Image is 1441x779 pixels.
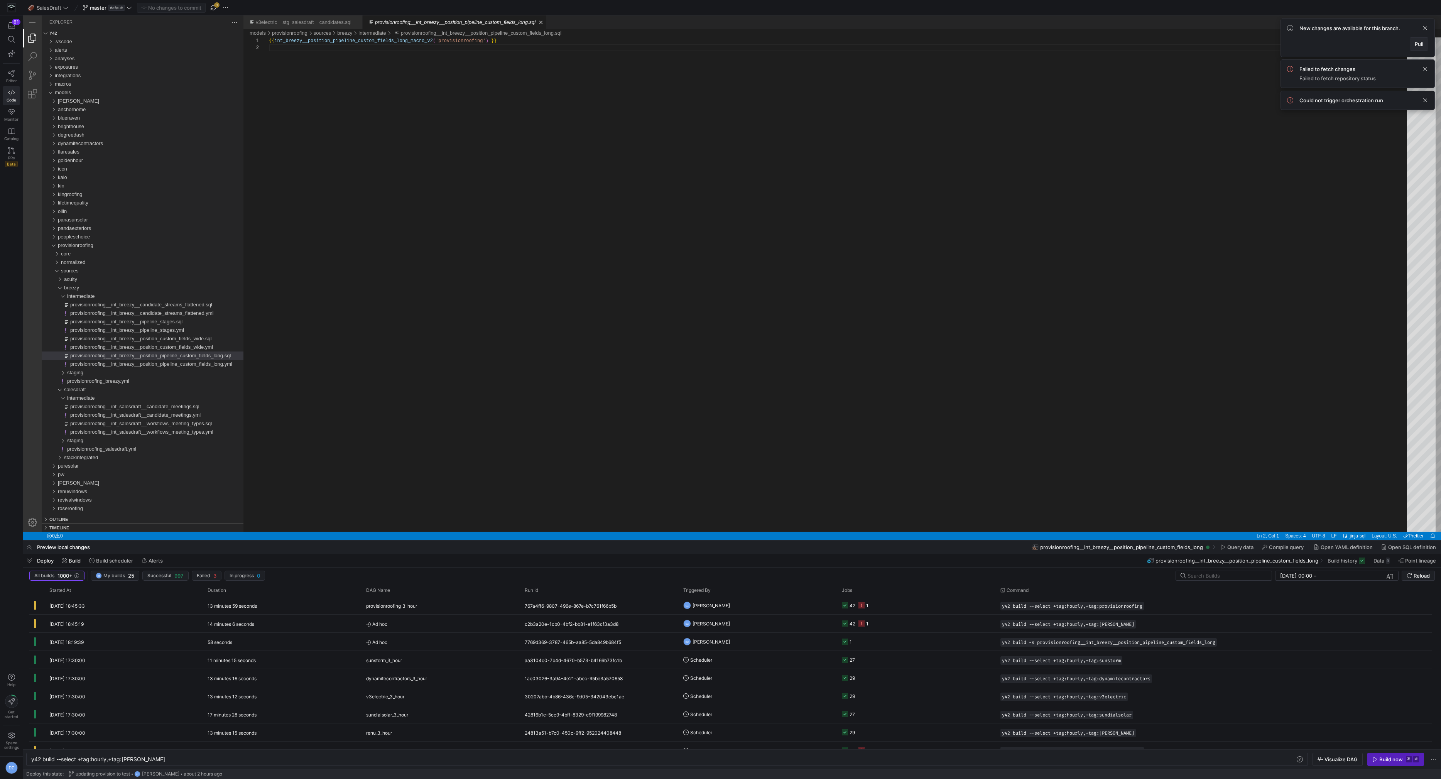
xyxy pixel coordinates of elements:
div: No Problems [20,516,42,525]
span: core [38,235,47,241]
span: provisionroofing__int_breezy__position_custom_fields_wide.sql [47,320,188,326]
div: sources [19,251,220,260]
span: 3 [213,573,216,579]
input: Start datetime [1280,573,1312,579]
div: renuwindows [19,472,220,480]
div: Ln 2, Col 1 [1230,516,1259,525]
span: peopleschoice [35,218,67,224]
div: kin [19,166,220,175]
button: Query data [1217,541,1257,554]
div: .vscode [19,22,220,30]
span: renu_3_hour [366,724,392,742]
span: provisionroofing__int_breezy__position_pipeline_custom_fields_long.yml [47,346,209,351]
div: /models/icon [35,149,220,158]
a: check-all Prettier [1378,516,1402,525]
span: Compile query [1269,544,1304,550]
div: /models/provisionroofing/sources/salesdraft/intermediate [44,379,220,387]
div: /models/blueraven [35,98,220,107]
span: sundialsolar_3_hour [366,706,408,724]
span: lifetimequality [35,184,65,190]
div: /models/provisionroofing/sources/acuity [41,260,220,268]
div: provisionroofing__int_salesdraft__candidate_meetings.yml [19,395,220,404]
div: /models/peopleschoice [35,217,220,226]
div: /models/provisionroofing/sources/salesdraft/intermediate/provisionroofing__int_salesdraft__workfl... [39,404,220,412]
div: lifetimequality [19,183,220,192]
span: pw [35,456,41,462]
div: /models/kaio [35,158,220,166]
a: Editor Language Status: Formatting, There are multiple formatters for 'jinja-sql' files. One of t... [1318,516,1326,525]
span: In progress [230,573,254,578]
div: /models/provisionroofing/sources/breezy/provisionroofing_breezy.yml [35,362,220,370]
span: intermediate [44,278,72,284]
div: exposures [19,47,220,56]
div: brighthouse [19,107,220,115]
div: /models/provisionroofing/sources/breezy/intermediate/provisionroofing__int_breezy__candidate_stre... [39,285,220,294]
button: Build scheduler [86,554,137,567]
span: Build history [1328,558,1357,564]
span: integrations [32,57,57,63]
span: dynamitecontractors_3_hour [366,669,427,688]
span: master [90,5,106,11]
span: staging [44,354,60,360]
div: check-all Prettier [1377,516,1404,525]
div: /models/provisionroofing/core [38,234,220,243]
div: /models/renu [35,463,220,472]
div: anchorhome [19,90,220,98]
div: /models/brighthouse [35,107,220,115]
span: pandaexteriors [35,210,68,216]
div: /analyses [32,39,220,47]
span: provisionroofing__int_breezy__candidate_streams_flattened.sql [47,286,189,292]
div: 30207abb-4b86-436c-9d05-342043ebc1ae [520,687,679,705]
span: Help [7,682,16,687]
span: ollin [35,193,44,199]
a: intermediate [335,15,363,20]
a: Close (⌘W) [514,3,522,11]
div: icon [19,149,220,158]
span: Failed [197,573,210,578]
a: Notifications [1405,516,1414,525]
div: 767a4ff6-9807-496e-867e-b7c761f66b5b [520,597,679,614]
a: Spaces: 4 [1260,516,1284,525]
li: Close (⌘W) [330,3,338,11]
span: Editor [6,78,17,83]
span: 25 [128,573,134,579]
a: provisionroofing [249,15,284,20]
div: breezy [19,268,220,277]
a: Monitor [3,105,20,125]
button: Pull [1410,37,1428,51]
div: salesdraft_analytics [19,497,220,506]
a: models [226,15,243,20]
span: Beta [5,161,18,167]
div: degreedash [19,115,220,124]
div: /models/ollin [35,192,220,200]
span: analyses [32,40,51,46]
div: acuity [19,260,220,268]
a: More Actions... [1405,3,1413,11]
div: flaresales [19,132,220,141]
span: Query data [1227,544,1253,550]
span: Alerts [149,558,163,564]
span: provisionroofing_salesdraft.yml [44,431,113,436]
span: 0 [257,573,260,579]
span: provisionroofing__int_breezy__pipeline_stages.yml [47,312,161,318]
div: /models/provisionroofing/sources/breezy/intermediate/provisionroofing__int_breezy__position_custo... [39,319,220,328]
div: /models/provisionroofing/sources/salesdraft/staging [44,421,220,429]
span: kaio [35,159,44,165]
button: masterdefault [81,3,134,13]
span: 🏈 [28,5,34,10]
div: 6ee9739a-2cd6-4aa8-80ad-580e746899a4 [520,742,679,759]
span: Pull [1415,41,1423,47]
span: acuity [41,261,54,267]
span: sources [38,252,56,258]
div: core [19,234,220,243]
span: alerts [32,32,44,37]
div: Folders Section [19,14,220,22]
span: SalesDraft [37,5,61,11]
a: Views and More Actions... [207,3,216,11]
div: /models/provisionroofing/sources/breezy/staging [44,353,220,362]
div: 24813a51-b7c0-450c-9ff2-952024408448 [520,723,679,741]
div: /models/provisionroofing/sources/salesdraft/intermediate/provisionroofing__int_salesdraft__workfl... [39,412,220,421]
a: Split Editor Right (⌘\) [⌥] Split Editor Down [1395,3,1403,11]
span: Point lineage [1405,558,1436,564]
